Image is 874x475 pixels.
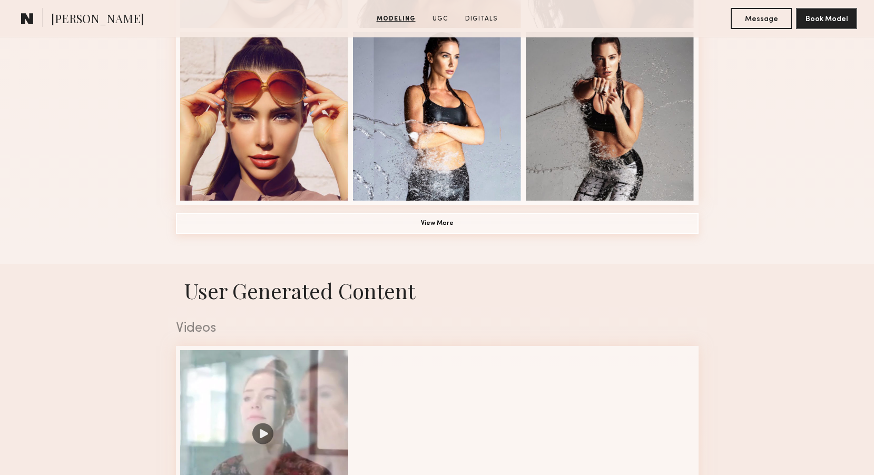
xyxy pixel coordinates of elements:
a: Digitals [461,14,502,24]
a: Book Model [796,14,857,23]
a: UGC [428,14,453,24]
h1: User Generated Content [168,276,707,304]
div: Videos [176,322,699,335]
button: View More [176,213,699,234]
button: Book Model [796,8,857,29]
a: Modeling [372,14,420,24]
button: Message [731,8,792,29]
span: [PERSON_NAME] [51,11,144,29]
